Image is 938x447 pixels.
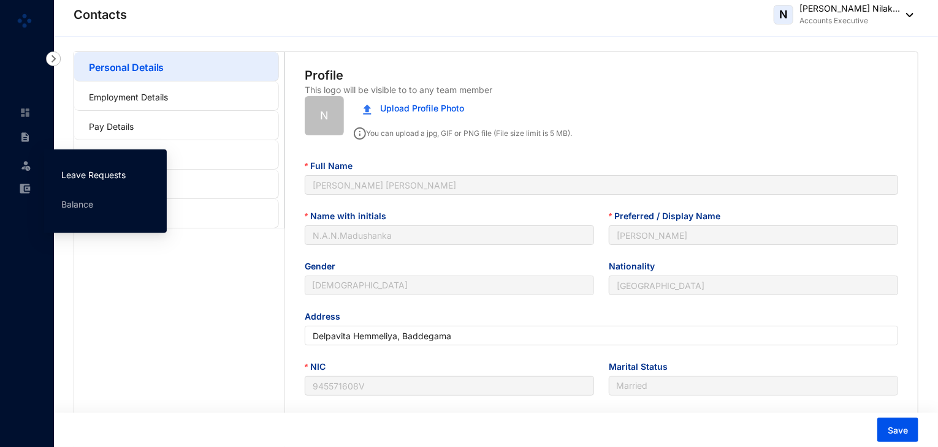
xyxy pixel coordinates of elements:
img: dropdown-black.8e83cc76930a90b1a4fdb6d089b7bf3a.svg [900,13,913,17]
img: nav-icon-right.af6afadce00d159da59955279c43614e.svg [46,51,61,66]
a: Leave Requests [61,170,126,180]
img: leave-unselected.2934df6273408c3f84d9.svg [20,159,32,171]
span: Save [888,424,908,437]
p: This logo will be visible to to any team member [305,84,492,96]
label: Marital Status [609,360,676,374]
img: info.ad751165ce926853d1d36026adaaebbf.svg [354,127,366,140]
img: home-unselected.a29eae3204392db15eaf.svg [20,107,31,118]
input: Address [305,326,898,345]
a: Personal Details [89,61,164,73]
p: Contacts [74,6,127,23]
input: Nationality [609,276,898,295]
li: Home [10,100,39,125]
input: Full Name [305,175,898,195]
span: N [320,107,329,124]
label: Nationality [609,260,663,273]
input: Preferred / Display Name [609,225,898,245]
input: NIC [305,376,594,396]
p: [PERSON_NAME] Nilak... [799,2,900,15]
label: NIC [305,360,334,374]
img: upload.c0f81fc875f389a06f631e1c6d8834da.svg [363,104,372,115]
li: Expenses [10,176,39,201]
label: Address [305,310,349,323]
button: Upload Profile Photo [354,96,473,121]
button: Save [877,418,918,442]
p: Accounts Executive [799,15,900,27]
span: Upload Profile Photo [380,102,464,115]
span: Married [616,377,891,395]
img: expense-unselected.2edcf0507c847f3e9e96.svg [20,183,31,194]
label: Name with initials [305,209,395,223]
a: Employment Details [89,92,168,102]
img: contract-unselected.99e2b2107c0a7dd48938.svg [20,132,31,143]
label: Gender [305,260,344,273]
label: Full Name [305,159,361,173]
li: Contracts [10,125,39,149]
a: Pay Details [89,121,134,132]
label: Date of Birth [305,410,366,424]
span: Female [312,276,587,295]
input: Name with initials [305,225,594,245]
a: Balance [61,199,93,209]
p: You can upload a jpg, GIF or PNG file (File size limit is 5 MB). [354,123,572,140]
p: Profile [305,67,343,84]
label: Preferred / Display Name [609,209,729,223]
span: N [779,9,788,20]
